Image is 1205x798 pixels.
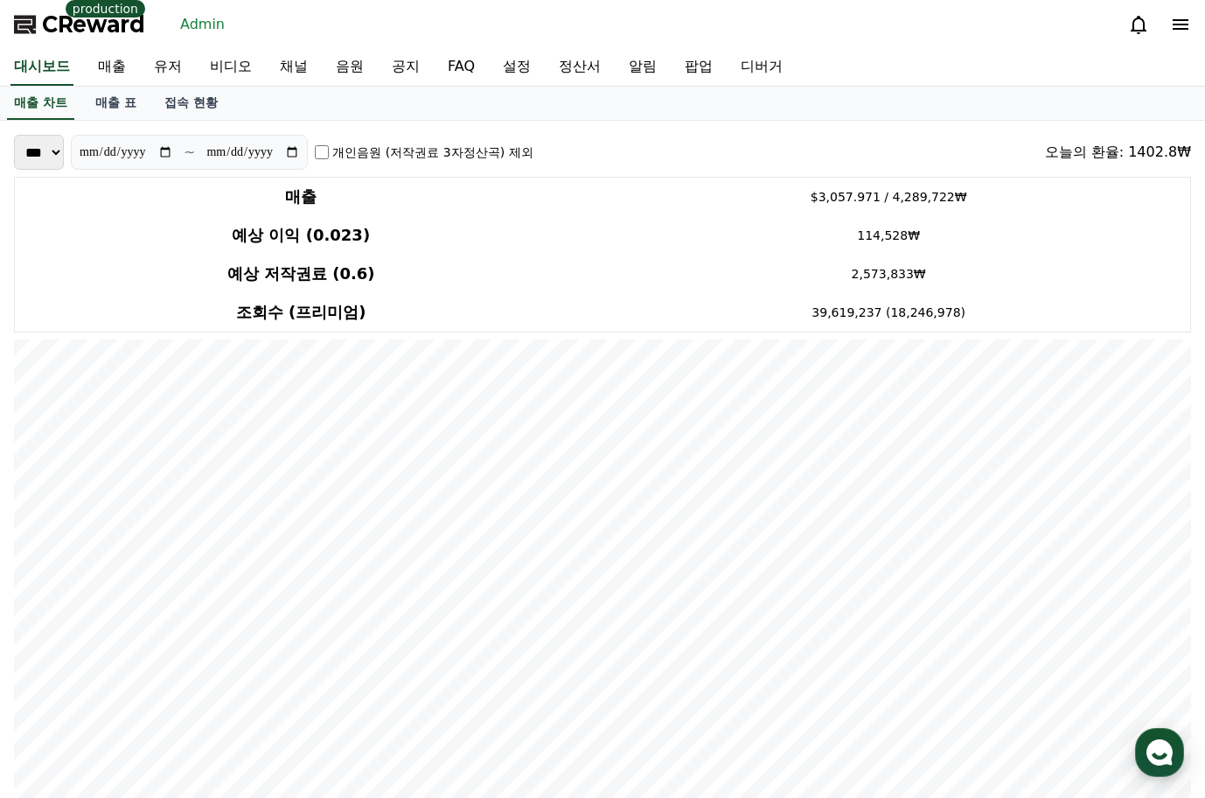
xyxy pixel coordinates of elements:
a: 유저 [140,49,196,86]
h4: 예상 이익 (0.023) [22,223,580,248]
a: 매출 [84,49,140,86]
a: CReward [14,10,145,38]
a: 비디오 [196,49,266,86]
p: ~ [184,142,195,163]
td: 39,619,237 (18,246,978) [587,293,1190,332]
td: 114,528₩ [587,216,1190,255]
a: 알림 [615,49,671,86]
h4: 예상 저작권료 (0.6) [22,262,580,286]
span: CReward [42,10,145,38]
a: 대시보드 [10,49,73,86]
h4: 매출 [22,185,580,209]
a: 정산서 [545,49,615,86]
a: Admin [173,10,232,38]
a: FAQ [434,49,489,86]
a: 매출 차트 [7,87,74,120]
label: 개인음원 (저작권료 3자정산곡) 제외 [332,143,533,161]
a: 매출 표 [81,87,150,120]
a: 음원 [322,49,378,86]
td: 2,573,833₩ [587,255,1190,293]
td: $3,057.971 / 4,289,722₩ [587,178,1190,217]
a: 채널 [266,49,322,86]
h4: 조회수 (프리미엄) [22,300,580,325]
a: 디버거 [727,49,797,86]
a: 공지 [378,49,434,86]
a: 설정 [489,49,545,86]
a: 접속 현황 [150,87,232,120]
div: 오늘의 환율: 1402.8₩ [1045,142,1191,163]
a: 팝업 [671,49,727,86]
